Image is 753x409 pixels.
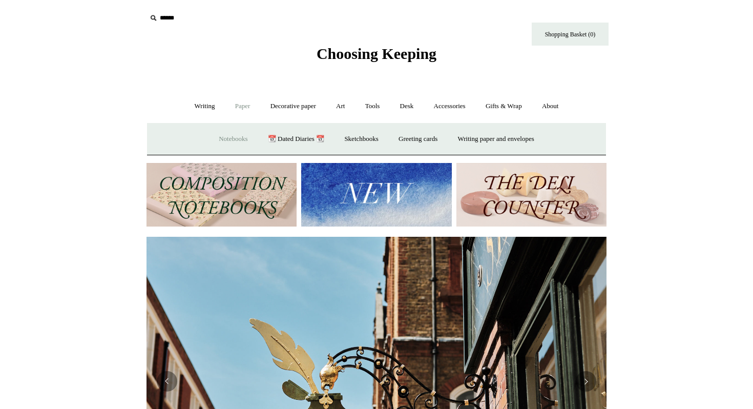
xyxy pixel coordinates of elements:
button: Previous [157,371,177,392]
span: Choosing Keeping [317,45,436,62]
button: Next [576,371,596,392]
a: Greeting cards [389,126,447,153]
a: About [533,93,568,120]
a: Paper [226,93,260,120]
a: 📆 Dated Diaries 📆 [259,126,333,153]
a: Choosing Keeping [317,53,436,60]
img: 202302 Composition ledgers.jpg__PID:69722ee6-fa44-49dd-a067-31375e5d54ec [147,163,297,227]
img: The Deli Counter [456,163,606,227]
a: Decorative paper [261,93,325,120]
a: Writing [185,93,224,120]
a: Art [327,93,354,120]
a: Sketchbooks [335,126,387,153]
a: Accessories [425,93,475,120]
a: Tools [356,93,389,120]
img: New.jpg__PID:f73bdf93-380a-4a35-bcfe-7823039498e1 [301,163,451,227]
a: Notebooks [210,126,257,153]
a: Writing paper and envelopes [449,126,543,153]
a: Shopping Basket (0) [532,23,609,46]
a: Desk [391,93,423,120]
a: Gifts & Wrap [476,93,531,120]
